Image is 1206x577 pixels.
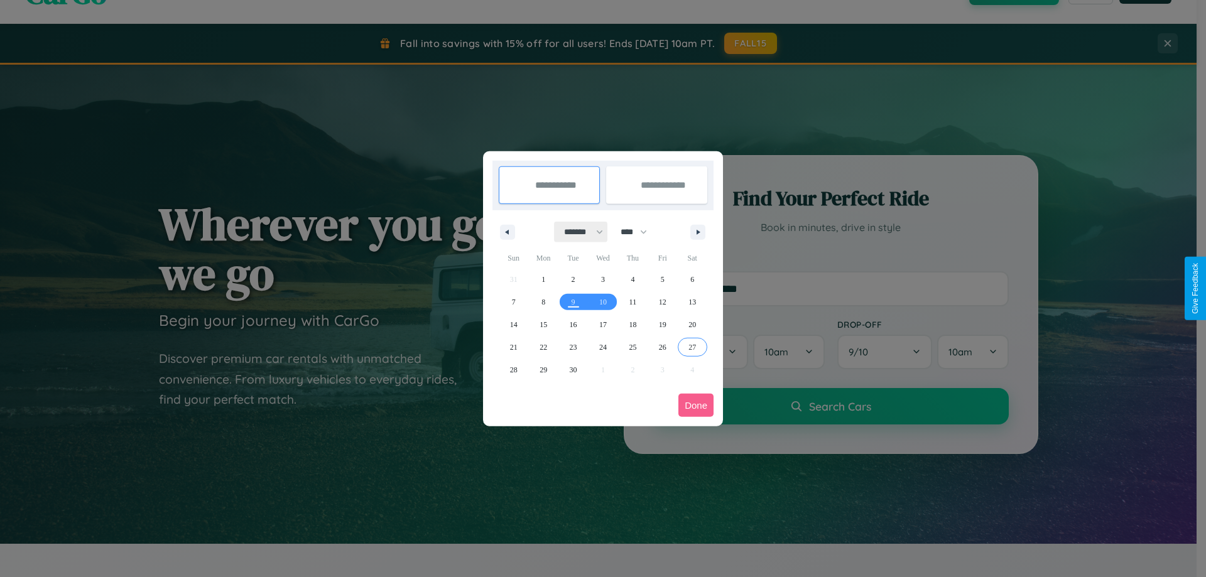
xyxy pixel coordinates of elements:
[499,313,528,336] button: 14
[648,248,677,268] span: Fri
[528,313,558,336] button: 15
[499,291,528,313] button: 7
[629,291,637,313] span: 11
[618,291,648,313] button: 11
[540,359,547,381] span: 29
[510,313,518,336] span: 14
[678,336,707,359] button: 27
[572,291,575,313] span: 9
[499,336,528,359] button: 21
[688,291,696,313] span: 13
[618,313,648,336] button: 18
[558,291,588,313] button: 9
[588,291,617,313] button: 10
[528,359,558,381] button: 29
[528,336,558,359] button: 22
[631,268,634,291] span: 4
[659,291,666,313] span: 12
[528,291,558,313] button: 8
[599,291,607,313] span: 10
[528,248,558,268] span: Mon
[648,313,677,336] button: 19
[690,268,694,291] span: 6
[558,359,588,381] button: 30
[510,359,518,381] span: 28
[588,268,617,291] button: 3
[570,313,577,336] span: 16
[499,248,528,268] span: Sun
[528,268,558,291] button: 1
[629,313,636,336] span: 18
[558,313,588,336] button: 16
[629,336,636,359] span: 25
[540,313,547,336] span: 15
[570,336,577,359] span: 23
[688,313,696,336] span: 20
[599,336,607,359] span: 24
[618,336,648,359] button: 25
[678,291,707,313] button: 13
[510,336,518,359] span: 21
[540,336,547,359] span: 22
[570,359,577,381] span: 30
[1191,263,1200,314] div: Give Feedback
[648,336,677,359] button: 26
[659,313,666,336] span: 19
[588,336,617,359] button: 24
[688,336,696,359] span: 27
[648,291,677,313] button: 12
[558,248,588,268] span: Tue
[558,268,588,291] button: 2
[541,291,545,313] span: 8
[678,313,707,336] button: 20
[572,268,575,291] span: 2
[588,248,617,268] span: Wed
[659,336,666,359] span: 26
[588,313,617,336] button: 17
[678,248,707,268] span: Sat
[599,313,607,336] span: 17
[541,268,545,291] span: 1
[678,394,714,417] button: Done
[661,268,665,291] span: 5
[648,268,677,291] button: 5
[558,336,588,359] button: 23
[618,268,648,291] button: 4
[678,268,707,291] button: 6
[512,291,516,313] span: 7
[499,359,528,381] button: 28
[601,268,605,291] span: 3
[618,248,648,268] span: Thu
